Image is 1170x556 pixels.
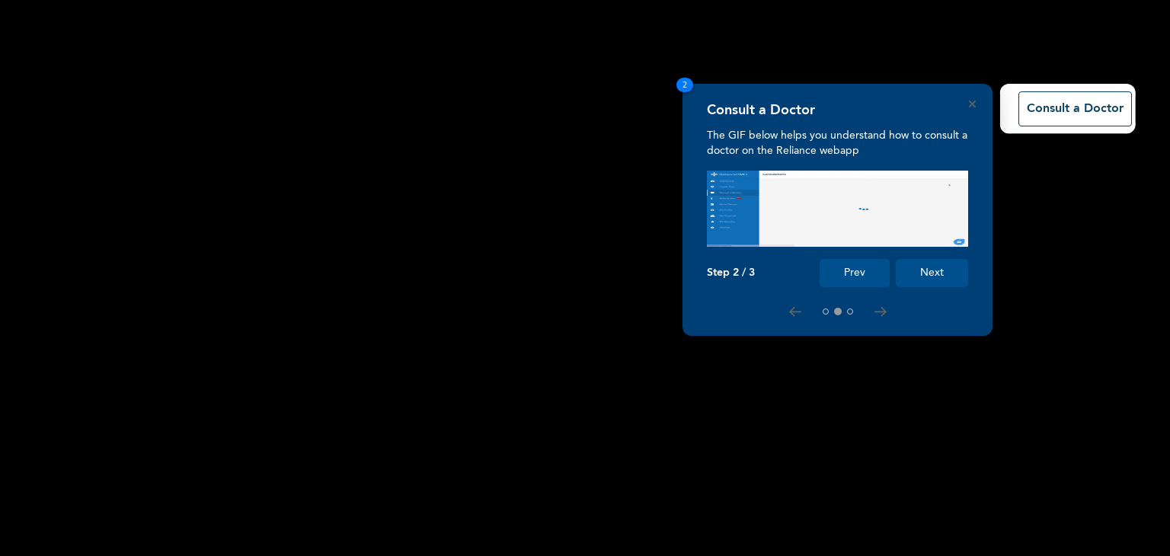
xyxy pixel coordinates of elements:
[1018,91,1132,126] button: Consult a Doctor
[707,171,968,247] img: consult_tour.f0374f2500000a21e88d.gif
[969,101,976,107] button: Close
[707,128,968,158] p: The GIF below helps you understand how to consult a doctor on the Reliance webapp
[707,102,815,119] h4: Consult a Doctor
[707,267,755,280] p: Step 2 / 3
[896,259,968,287] button: Next
[676,78,693,92] span: 2
[820,259,890,287] button: Prev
